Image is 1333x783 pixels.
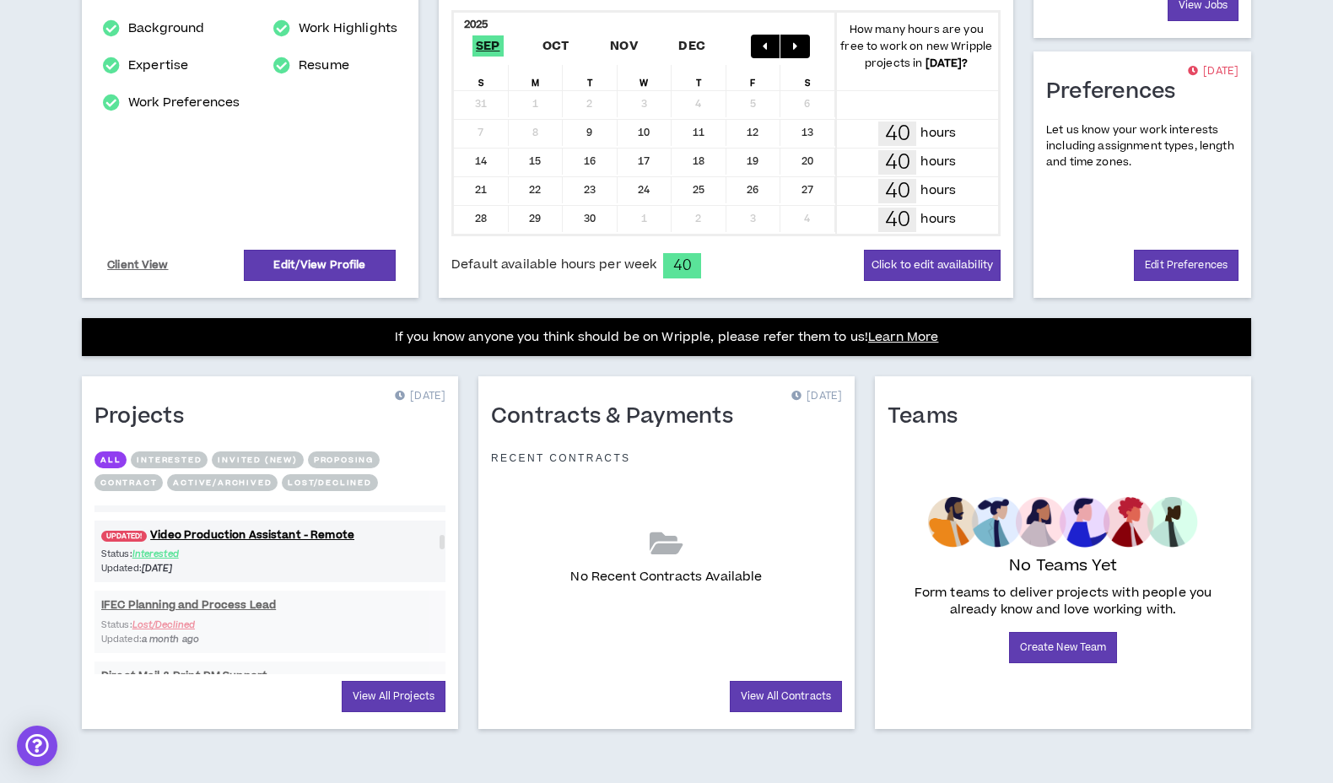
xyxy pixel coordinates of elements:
div: T [672,65,726,90]
div: Open Intercom Messenger [17,726,57,766]
a: Work Highlights [299,19,397,39]
h1: Preferences [1046,78,1189,105]
button: Click to edit availability [864,250,1001,281]
button: Interested [131,451,208,468]
h1: Projects [94,403,197,430]
img: empty [928,497,1197,548]
span: Dec [675,35,709,57]
div: S [780,65,835,90]
p: Form teams to deliver projects with people you already know and love working with. [894,585,1232,618]
p: Status: [101,547,270,561]
p: No Teams Yet [1009,554,1117,578]
a: UPDATED!Video Production Assistant - Remote [94,527,445,543]
a: View All Projects [342,681,445,712]
p: No Recent Contracts Available [570,568,762,586]
p: [DATE] [1188,63,1239,80]
p: Let us know your work interests including assignment types, length and time zones. [1046,122,1239,171]
button: Proposing [308,451,380,468]
a: Create New Team [1009,632,1118,663]
div: F [726,65,781,90]
b: [DATE] ? [926,56,969,71]
a: Edit Preferences [1134,250,1239,281]
span: Default available hours per week [451,256,656,274]
i: [DATE] [142,562,173,575]
h1: Teams [888,403,970,430]
a: Background [128,19,204,39]
span: UPDATED! [101,531,147,542]
span: Nov [607,35,641,57]
button: Invited (new) [212,451,303,468]
a: Resume [299,56,349,76]
a: View All Contracts [730,681,842,712]
div: M [509,65,564,90]
button: Contract [94,474,163,491]
p: hours [920,181,956,200]
div: S [454,65,509,90]
p: How many hours are you free to work on new Wripple projects in [835,21,999,72]
button: Active/Archived [167,474,278,491]
p: hours [920,124,956,143]
p: hours [920,210,956,229]
a: Expertise [128,56,188,76]
a: Work Preferences [128,93,240,113]
span: Interested [132,548,179,560]
div: W [618,65,672,90]
b: 2025 [464,17,488,32]
p: If you know anyone you think should be on Wripple, please refer them to us! [395,327,939,348]
p: Updated: [101,561,270,575]
a: Client View [105,251,171,280]
p: [DATE] [791,388,842,405]
a: Edit/View Profile [244,250,396,281]
span: Sep [472,35,504,57]
p: hours [920,153,956,171]
a: Learn More [868,328,938,346]
p: Recent Contracts [491,451,631,465]
h1: Contracts & Payments [491,403,746,430]
p: [DATE] [395,388,445,405]
button: Lost/Declined [282,474,377,491]
div: T [563,65,618,90]
span: Oct [539,35,573,57]
button: All [94,451,127,468]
